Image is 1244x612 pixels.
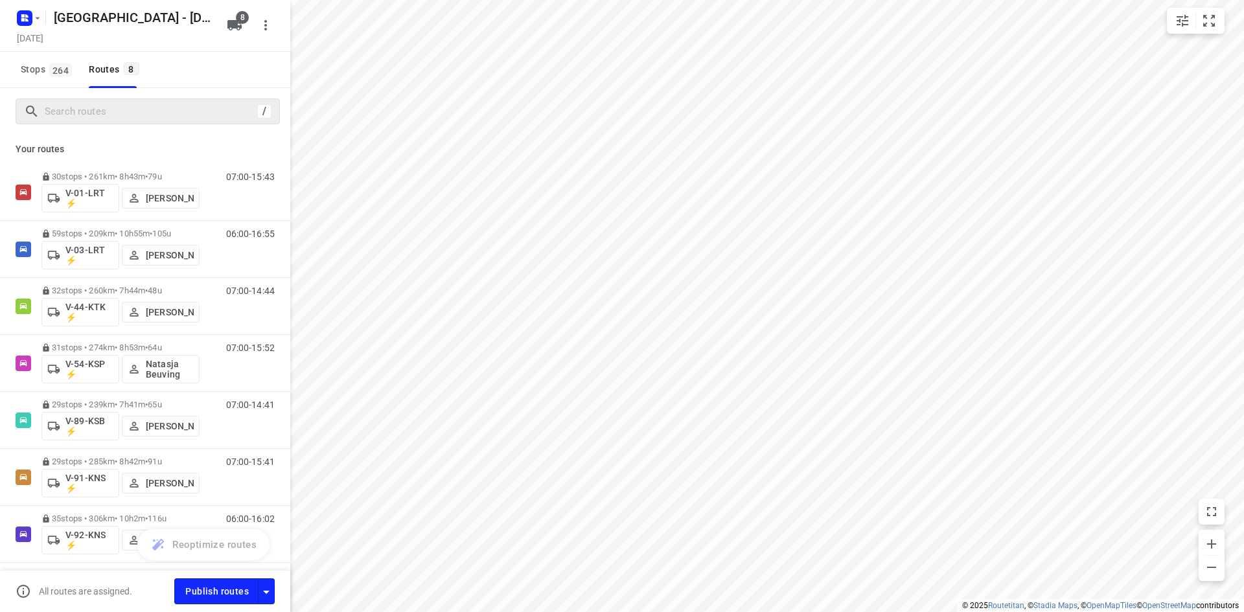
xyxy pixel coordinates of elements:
span: 105u [152,229,171,238]
h5: Project date [12,30,49,45]
button: V-92-KNS ⚡ [41,526,119,554]
p: 59 stops • 209km • 10h55m [41,229,200,238]
button: 8 [222,12,248,38]
p: 07:00-15:43 [226,172,275,182]
input: Search routes [45,102,257,122]
span: • [145,172,148,181]
li: © 2025 , © , © © contributors [962,601,1239,610]
p: [PERSON_NAME] [146,250,194,260]
p: 29 stops • 285km • 8h42m [41,457,200,466]
p: [PERSON_NAME] [146,478,194,488]
p: V-92-KNS ⚡ [65,530,113,550]
button: V-89-KSB ⚡ [41,412,119,440]
button: [PERSON_NAME] [122,302,200,323]
p: V-91-KNS ⚡ [65,473,113,493]
p: 06:00-16:55 [226,229,275,239]
button: V-54-KSP ⚡ [41,355,119,383]
p: 29 stops • 239km • 7h41m [41,400,200,409]
p: 07:00-15:52 [226,343,275,353]
div: Driver app settings [259,583,274,599]
span: • [145,514,148,523]
p: 07:00-14:44 [226,286,275,296]
p: 30 stops • 261km • 8h43m [41,172,200,181]
p: 06:00-16:02 [226,514,275,524]
span: • [150,229,152,238]
span: 65u [148,400,161,409]
p: V-44-KTK ⚡ [65,302,113,323]
p: 32 stops • 260km • 7h44m [41,286,200,295]
span: 264 [49,63,72,76]
button: Natasja Beuving [122,355,200,383]
p: All routes are assigned. [39,586,132,596]
a: Routetitan [988,601,1024,610]
button: More [253,12,279,38]
p: V-03-LRT ⚡ [65,245,113,266]
span: 8 [236,11,249,24]
p: V-01-LRT ⚡ [65,188,113,209]
button: [PERSON_NAME] [122,416,200,436]
p: [PERSON_NAME] [146,421,194,431]
button: V-91-KNS ⚡ [41,469,119,497]
span: 79u [148,172,161,181]
button: Publish routes [174,578,259,604]
span: 48u [148,286,161,295]
span: • [145,343,148,352]
p: [PERSON_NAME] [146,307,194,317]
h5: Rename [49,7,216,28]
span: • [145,457,148,466]
div: Routes [89,62,143,78]
button: V-44-KTK ⚡ [41,298,119,326]
p: 07:00-14:41 [226,400,275,410]
p: 31 stops • 274km • 8h53m [41,343,200,352]
a: OpenMapTiles [1087,601,1136,610]
button: [PERSON_NAME] [122,245,200,266]
button: V-03-LRT ⚡ [41,241,119,269]
p: [PERSON_NAME] [146,193,194,203]
button: [PERSON_NAME] [122,473,200,493]
p: Natasja Beuving [146,359,194,380]
span: 91u [148,457,161,466]
button: Map settings [1169,8,1195,34]
button: Fit zoom [1196,8,1222,34]
span: 8 [124,62,139,75]
span: • [145,286,148,295]
button: [PERSON_NAME] [122,188,200,209]
p: V-89-KSB ⚡ [65,416,113,436]
p: 35 stops • 306km • 10h2m [41,514,200,523]
p: V-54-KSP ⚡ [65,359,113,380]
button: Reoptimize routes [137,529,270,560]
span: 116u [148,514,167,523]
a: OpenStreetMap [1142,601,1196,610]
p: 07:00-15:41 [226,457,275,467]
span: 64u [148,343,161,352]
span: Publish routes [185,584,249,600]
div: / [257,104,271,119]
p: Your routes [16,142,275,156]
button: V-01-LRT ⚡ [41,184,119,212]
div: small contained button group [1167,8,1225,34]
button: [PERSON_NAME] [122,530,200,550]
span: • [145,400,148,409]
span: Stops [21,62,76,78]
a: Stadia Maps [1033,601,1077,610]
